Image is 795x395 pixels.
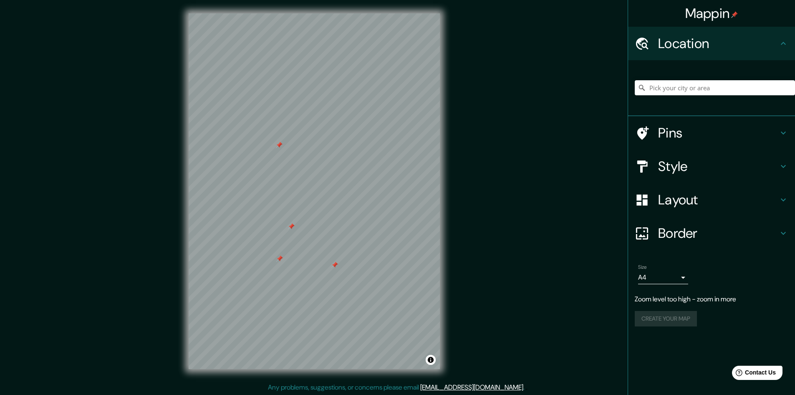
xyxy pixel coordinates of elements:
h4: Layout [658,191,778,208]
div: Style [628,150,795,183]
div: . [526,382,527,392]
button: Toggle attribution [426,355,436,365]
input: Pick your city or area [635,80,795,95]
div: Pins [628,116,795,150]
p: Any problems, suggestions, or concerns please email . [268,382,525,392]
div: Location [628,27,795,60]
h4: Location [658,35,778,52]
h4: Mappin [685,5,738,22]
a: [EMAIL_ADDRESS][DOMAIN_NAME] [420,383,523,392]
label: Size [638,264,647,271]
h4: Border [658,225,778,242]
p: Zoom level too high - zoom in more [635,294,788,304]
div: Border [628,217,795,250]
h4: Style [658,158,778,175]
img: pin-icon.png [731,11,738,18]
div: A4 [638,271,688,284]
canvas: Map [189,13,440,369]
div: Layout [628,183,795,217]
iframe: Help widget launcher [721,362,786,386]
h4: Pins [658,125,778,141]
div: . [525,382,526,392]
